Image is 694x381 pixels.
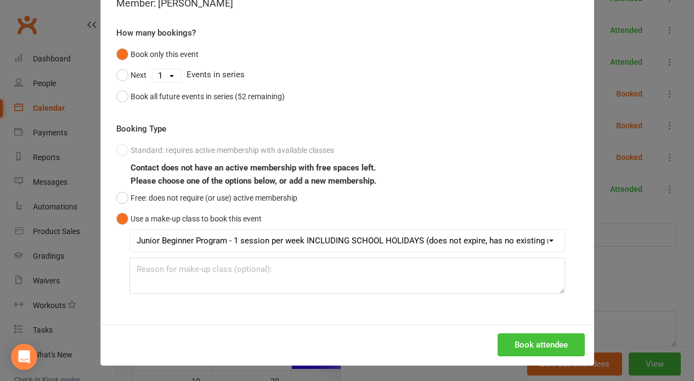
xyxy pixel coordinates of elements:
button: Next [116,65,146,86]
button: Book attendee [498,333,585,356]
button: Use a make-up class to book this event [116,208,262,229]
label: How many bookings? [116,26,196,39]
div: Book all future events in series (52 remaining) [131,90,285,103]
div: Events in series [116,65,578,86]
button: Book only this event [116,44,199,65]
label: Booking Type [116,122,166,135]
button: Book all future events in series (52 remaining) [116,86,285,107]
div: Open Intercom Messenger [11,344,37,370]
b: Please choose one of the options below, or add a new membership. [131,176,376,186]
button: Free: does not require (or use) active membership [116,187,297,208]
b: Contact does not have an active membership with free spaces left. [131,163,376,173]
